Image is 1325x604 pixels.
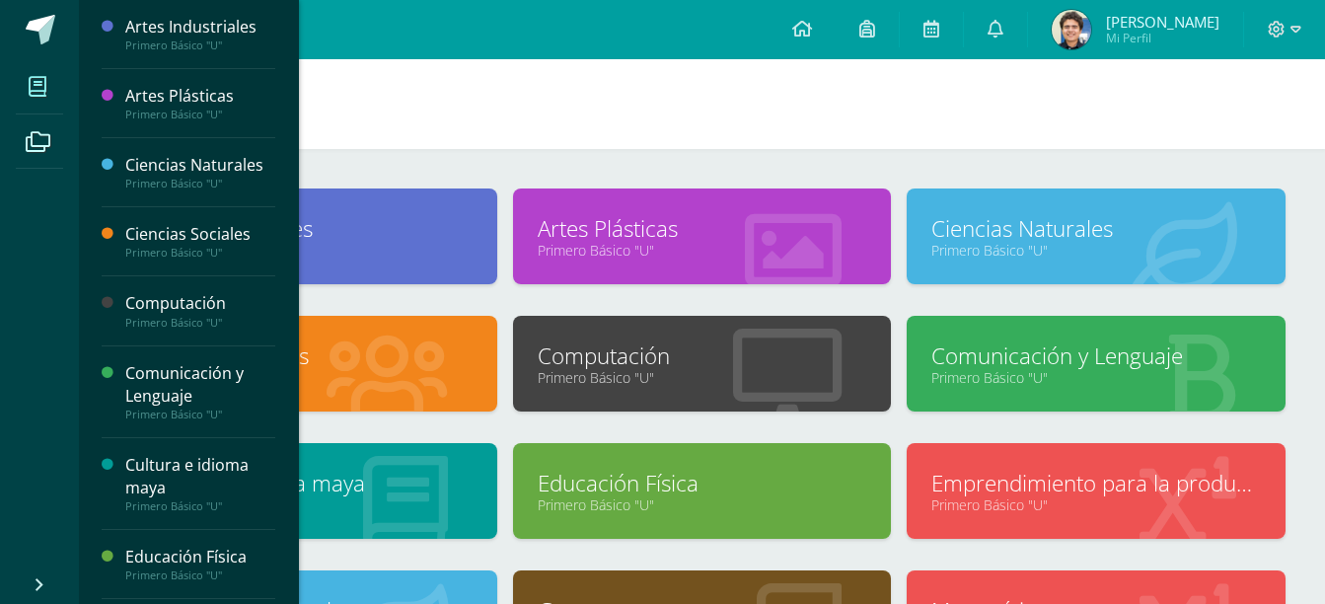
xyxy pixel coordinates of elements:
[143,495,473,514] a: Primero Básico "U"
[125,292,275,315] div: Computación
[125,568,275,582] div: Primero Básico "U"
[125,223,275,260] a: Ciencias SocialesPrimero Básico "U"
[931,213,1261,244] a: Ciencias Naturales
[538,213,867,244] a: Artes Plásticas
[125,108,275,121] div: Primero Básico "U"
[125,546,275,568] div: Educación Física
[143,241,473,260] a: Primero Básico "U"
[1106,30,1219,46] span: Mi Perfil
[538,340,867,371] a: Computación
[125,499,275,513] div: Primero Básico "U"
[143,368,473,387] a: Primero Básico "U"
[125,223,275,246] div: Ciencias Sociales
[125,546,275,582] a: Educación FísicaPrimero Básico "U"
[125,246,275,260] div: Primero Básico "U"
[538,495,867,514] a: Primero Básico "U"
[125,85,275,121] a: Artes PlásticasPrimero Básico "U"
[125,408,275,421] div: Primero Básico "U"
[931,468,1261,498] a: Emprendimiento para la productividad
[931,340,1261,371] a: Comunicación y Lenguaje
[538,241,867,260] a: Primero Básico "U"
[931,368,1261,387] a: Primero Básico "U"
[931,241,1261,260] a: Primero Básico "U"
[1052,10,1091,49] img: 8b54395d0a965ce839b636f663ee1b4e.png
[125,16,275,38] div: Artes Industriales
[125,454,275,513] a: Cultura e idioma mayaPrimero Básico "U"
[143,213,473,244] a: Artes Industriales
[143,468,473,498] a: Cultura e idioma maya
[143,340,473,371] a: Ciencias Sociales
[125,38,275,52] div: Primero Básico "U"
[125,154,275,177] div: Ciencias Naturales
[125,362,275,421] a: Comunicación y LenguajePrimero Básico "U"
[538,368,867,387] a: Primero Básico "U"
[125,454,275,499] div: Cultura e idioma maya
[931,495,1261,514] a: Primero Básico "U"
[125,292,275,329] a: ComputaciónPrimero Básico "U"
[125,85,275,108] div: Artes Plásticas
[1106,12,1219,32] span: [PERSON_NAME]
[125,16,275,52] a: Artes IndustrialesPrimero Básico "U"
[538,468,867,498] a: Educación Física
[125,316,275,330] div: Primero Básico "U"
[125,362,275,408] div: Comunicación y Lenguaje
[125,154,275,190] a: Ciencias NaturalesPrimero Básico "U"
[125,177,275,190] div: Primero Básico "U"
